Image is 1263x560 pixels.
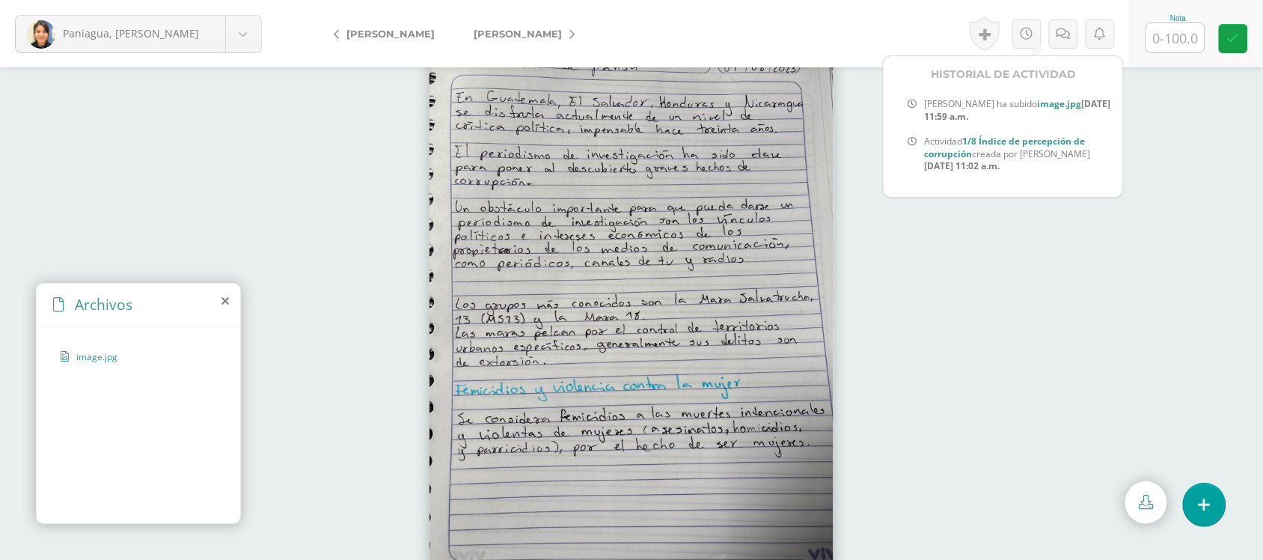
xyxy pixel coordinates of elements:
span: [PERSON_NAME] [474,28,562,40]
span: [PERSON_NAME] ha subido [924,98,1111,124]
b: image.jpg [1037,97,1081,110]
b: [DATE] 11:59 a.m. [924,97,1110,123]
input: 0-100.0 [1146,23,1205,52]
div: Nota [1146,14,1211,22]
a: [PERSON_NAME] [454,16,587,52]
span: Paniagua, [PERSON_NAME] [63,26,199,40]
div: Historial de actividad [884,56,1123,93]
span: [PERSON_NAME] [346,28,435,40]
span: Actividad creada por [PERSON_NAME] [924,136,1111,173]
i: close [221,295,229,307]
img: d122b561e26c7a593dc8b22609831c23.png [27,20,55,49]
b: 1/8 Índice de percepción de corrupción [924,135,1085,160]
a: [PERSON_NAME] [322,16,454,52]
a: Paniagua, [PERSON_NAME] [16,16,261,52]
span: image.jpg [76,350,199,363]
b: [DATE] 11:02 a.m. [924,159,1000,172]
span: Archivos [75,294,132,314]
